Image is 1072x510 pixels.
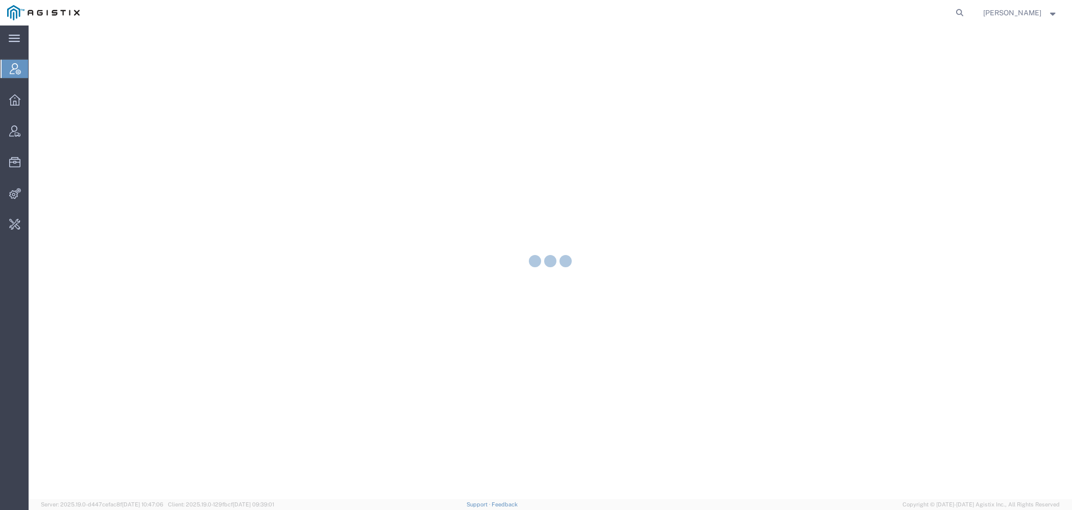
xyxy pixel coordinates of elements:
span: Kaitlyn Hostetler [983,7,1041,18]
img: logo [7,5,80,20]
a: Support [467,501,492,507]
span: [DATE] 10:47:06 [122,501,163,507]
span: Client: 2025.19.0-129fbcf [168,501,274,507]
a: Feedback [492,501,518,507]
button: [PERSON_NAME] [983,7,1058,19]
span: Copyright © [DATE]-[DATE] Agistix Inc., All Rights Reserved [903,500,1060,509]
span: [DATE] 09:39:01 [233,501,274,507]
span: Server: 2025.19.0-d447cefac8f [41,501,163,507]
